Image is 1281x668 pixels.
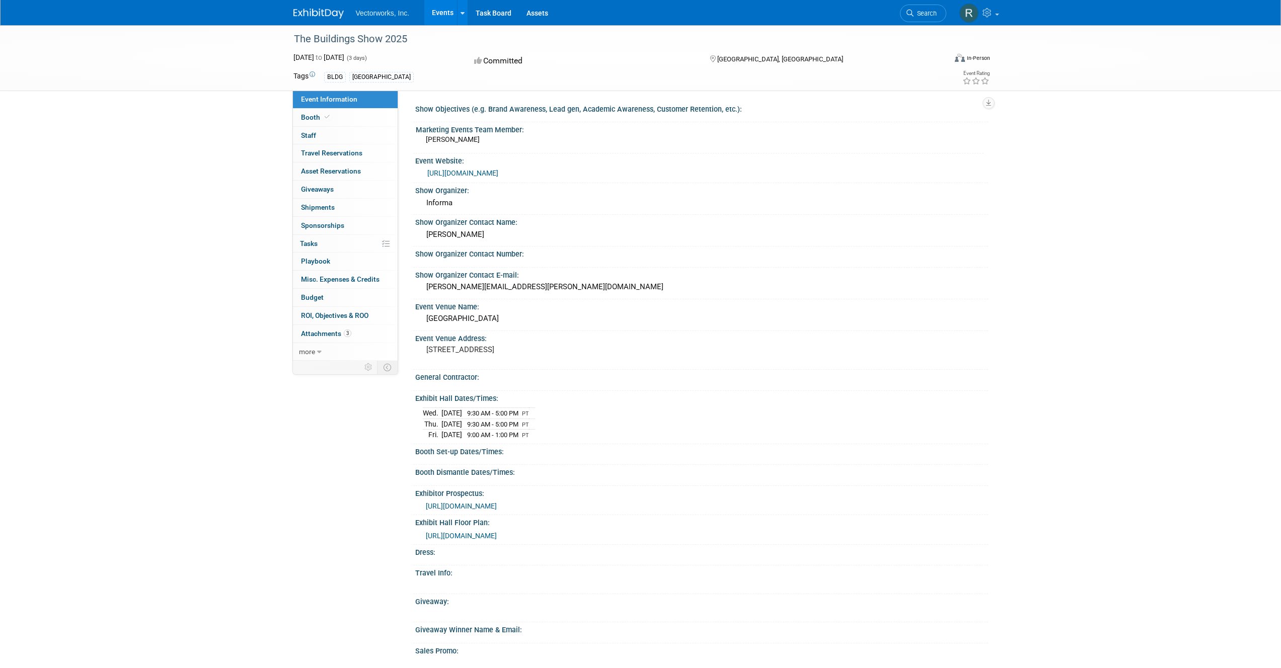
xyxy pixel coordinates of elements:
a: [URL][DOMAIN_NAME] [426,532,497,540]
a: [URL][DOMAIN_NAME] [427,169,498,177]
span: ROI, Objectives & ROO [301,311,368,319]
div: Giveaway Winner Name & Email: [415,622,988,635]
span: to [314,53,324,61]
td: Thu. [423,419,441,430]
span: Travel Reservations [301,149,362,157]
td: Tags [293,71,315,82]
a: [URL][DOMAIN_NAME] [426,502,497,510]
div: Exhibit Hall Floor Plan: [415,515,988,528]
span: Booth [301,113,332,121]
span: 9:30 AM - 5:00 PM [467,409,518,417]
span: 9:30 AM - 5:00 PM [467,421,518,428]
span: [PERSON_NAME] [426,135,480,143]
div: Committed [471,52,694,70]
div: Booth Dismantle Dates/Times: [415,465,988,477]
a: ROI, Objectives & ROO [293,307,398,324]
td: [DATE] [441,430,462,440]
div: Exhibitor Prospectus: [415,486,988,498]
span: PT [522,422,529,428]
a: more [293,343,398,361]
span: 3 [344,329,351,337]
span: PT [522,432,529,439]
a: Attachments3 [293,325,398,343]
td: [DATE] [441,419,462,430]
a: Booth [293,109,398,126]
span: Event Information [301,95,357,103]
div: Informa [423,195,981,211]
div: Show Objectives (e.g. Brand Awareness, Lead gen, Academic Awareness, Customer Retention, etc.): [415,102,988,114]
span: 9:00 AM - 1:00 PM [467,431,518,439]
img: ExhibitDay [293,9,344,19]
div: [PERSON_NAME][EMAIL_ADDRESS][PERSON_NAME][DOMAIN_NAME] [423,279,981,295]
span: PT [522,410,529,417]
a: Playbook [293,253,398,270]
div: Booth Set-up Dates/Times: [415,444,988,457]
span: Budget [301,293,324,301]
a: Misc. Expenses & Credits [293,271,398,288]
span: Staff [301,131,316,139]
span: Giveaways [301,185,334,193]
span: Playbook [301,257,330,265]
span: Vectorworks, Inc. [356,9,410,17]
div: Show Organizer Contact E-mail: [415,268,988,280]
div: Giveaway: [415,594,988,607]
div: Show Organizer: [415,183,988,196]
span: Shipments [301,203,335,211]
a: Staff [293,127,398,144]
span: Search [914,10,937,17]
div: [PERSON_NAME] [423,227,981,242]
div: Dress: [415,545,988,557]
div: In-Person [966,54,990,62]
span: [DATE] [DATE] [293,53,344,61]
div: [GEOGRAPHIC_DATA] [423,311,981,326]
div: Sales Promo: [415,643,988,656]
td: Toggle Event Tabs [377,361,398,374]
div: General Contractor: [415,370,988,382]
img: Ryan Butler [959,4,978,23]
i: Booth reservation complete [325,114,330,120]
div: Event Venue Address: [415,331,988,344]
div: Event Venue Name: [415,299,988,312]
td: [DATE] [441,408,462,419]
div: The Buildings Show 2025 [290,30,931,48]
a: Asset Reservations [293,162,398,180]
img: Format-Inperson.png [955,54,965,62]
a: Budget [293,289,398,306]
pre: [STREET_ADDRESS] [426,345,643,354]
span: more [299,348,315,356]
div: Exhibit Hall Dates/Times: [415,391,988,403]
span: [GEOGRAPHIC_DATA], [GEOGRAPHIC_DATA] [717,55,843,63]
td: Fri. [423,430,441,440]
a: Event Information [293,91,398,108]
span: Misc. Expenses & Credits [301,275,380,283]
div: Marketing Events Team Member: [416,122,984,135]
div: Event Rating [962,71,990,76]
div: BLDG [324,72,346,82]
a: Giveaways [293,181,398,198]
a: Sponsorships [293,217,398,234]
div: Show Organizer Contact Name: [415,215,988,227]
span: (3 days) [346,55,367,61]
span: Attachments [301,329,351,338]
div: [GEOGRAPHIC_DATA] [349,72,414,82]
td: Wed. [423,408,441,419]
span: Tasks [300,239,318,247]
a: Search [900,5,946,22]
span: Sponsorships [301,221,344,229]
div: Event Format [887,52,991,67]
div: Event Website: [415,153,988,166]
div: Travel Info: [415,565,988,578]
span: Asset Reservations [301,167,361,175]
a: Tasks [293,235,398,253]
div: Show Organizer Contact Number: [415,246,988,259]
td: Personalize Event Tab Strip [360,361,378,374]
a: Shipments [293,199,398,216]
a: Travel Reservations [293,144,398,162]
